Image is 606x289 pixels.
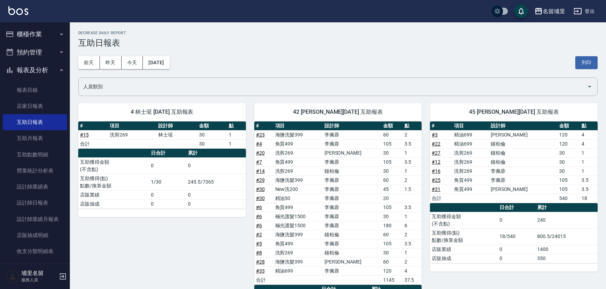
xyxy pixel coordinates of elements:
td: 2 [403,230,422,239]
td: 洗剪269 [452,157,489,166]
td: 60 [381,230,402,239]
td: 1.5 [403,185,422,194]
td: 鐘柏倫 [489,157,558,166]
td: 李佩蓉 [323,176,381,185]
td: 105 [381,139,402,148]
td: 3.5 [403,239,422,248]
td: 店販抽成 [78,199,149,208]
th: 日合計 [149,149,186,158]
td: 245.5/7365 [186,174,246,190]
td: 鐘柏倫 [323,248,381,257]
td: 105 [381,157,402,166]
th: 點 [227,121,246,131]
a: #6 [256,214,262,219]
th: 金額 [557,121,580,131]
td: 0 [186,199,246,208]
button: Open [584,81,595,92]
td: 互助獲得(點) 點數/換算金額 [78,174,149,190]
th: # [254,121,273,131]
td: 鐘柏倫 [489,139,558,148]
a: #14 [256,168,265,174]
th: 項目 [108,121,156,131]
table: a dense table [78,121,246,149]
td: 4 [403,266,422,275]
table: a dense table [430,121,598,203]
a: #6 [256,223,262,228]
button: 前天 [78,56,100,69]
td: 洗剪269 [273,248,323,257]
td: 18/540 [498,228,535,245]
td: 105 [381,203,402,212]
a: #20 [256,150,265,156]
td: 李佩蓉 [323,266,381,275]
a: #2 [256,232,262,237]
td: 37.5 [403,275,422,284]
a: 店販抽成明細 [3,227,67,243]
td: 洗剪269 [108,130,156,139]
table: a dense table [430,203,598,263]
th: 點 [580,121,597,131]
td: 李佩蓉 [323,203,381,212]
td: 30 [197,130,227,139]
td: 極光護髮1500 [273,221,323,230]
td: 3.5 [403,157,422,166]
td: 海鹽洗髮399 [273,257,323,266]
a: 互助月報表 [3,130,67,146]
input: 人員名稱 [81,81,584,93]
td: 240 [535,212,598,228]
td: 角質499 [273,157,323,166]
a: 互助日報表 [3,114,67,130]
td: 李佩蓉 [323,130,381,139]
td: 精油50 [273,194,323,203]
td: 互助獲得金額 (不含點) [430,212,498,228]
th: 金額 [197,121,227,131]
th: # [430,121,452,131]
td: 店販業績 [430,245,498,254]
button: 名留埔里 [532,4,568,18]
a: #22 [432,141,440,147]
div: 名留埔里 [543,7,565,16]
button: 登出 [571,5,598,18]
td: 合計 [254,275,273,284]
td: 1/30 [149,174,186,190]
a: #28 [256,259,265,265]
td: 120 [381,266,402,275]
td: 0 [498,212,535,228]
a: #6 [256,205,262,210]
button: 今天 [122,56,143,69]
a: #8 [256,250,262,255]
button: 報表及分析 [3,61,67,79]
a: 設計師業績表 [3,179,67,195]
a: #27 [432,150,440,156]
a: #5 [256,241,262,246]
a: #30 [256,195,265,201]
td: 角質499 [273,239,323,248]
a: 營業統計分析表 [3,163,67,179]
a: 報表目錄 [3,82,67,98]
td: 1 [580,148,597,157]
td: 洗剪269 [452,148,489,157]
td: 洗剪269 [273,166,323,176]
td: 精油699 [273,266,323,275]
th: 累計 [186,149,246,158]
td: 角質499 [452,185,489,194]
th: 設計師 [323,121,381,131]
td: 2 [403,130,422,139]
td: 店販抽成 [430,254,498,263]
td: 李佩蓉 [323,185,381,194]
td: 1400 [535,245,598,254]
a: #3 [432,132,438,138]
td: 李佩蓉 [323,221,381,230]
img: Person [6,269,20,283]
td: 李佩蓉 [323,239,381,248]
a: #23 [256,132,265,138]
th: 設計師 [489,121,558,131]
td: 60 [381,176,402,185]
a: #30 [256,186,265,192]
td: 6 [403,221,422,230]
td: 1 [403,148,422,157]
td: 1 [403,212,422,221]
td: 0 [149,157,186,174]
button: 預約管理 [3,43,67,61]
th: 項目 [273,121,323,131]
